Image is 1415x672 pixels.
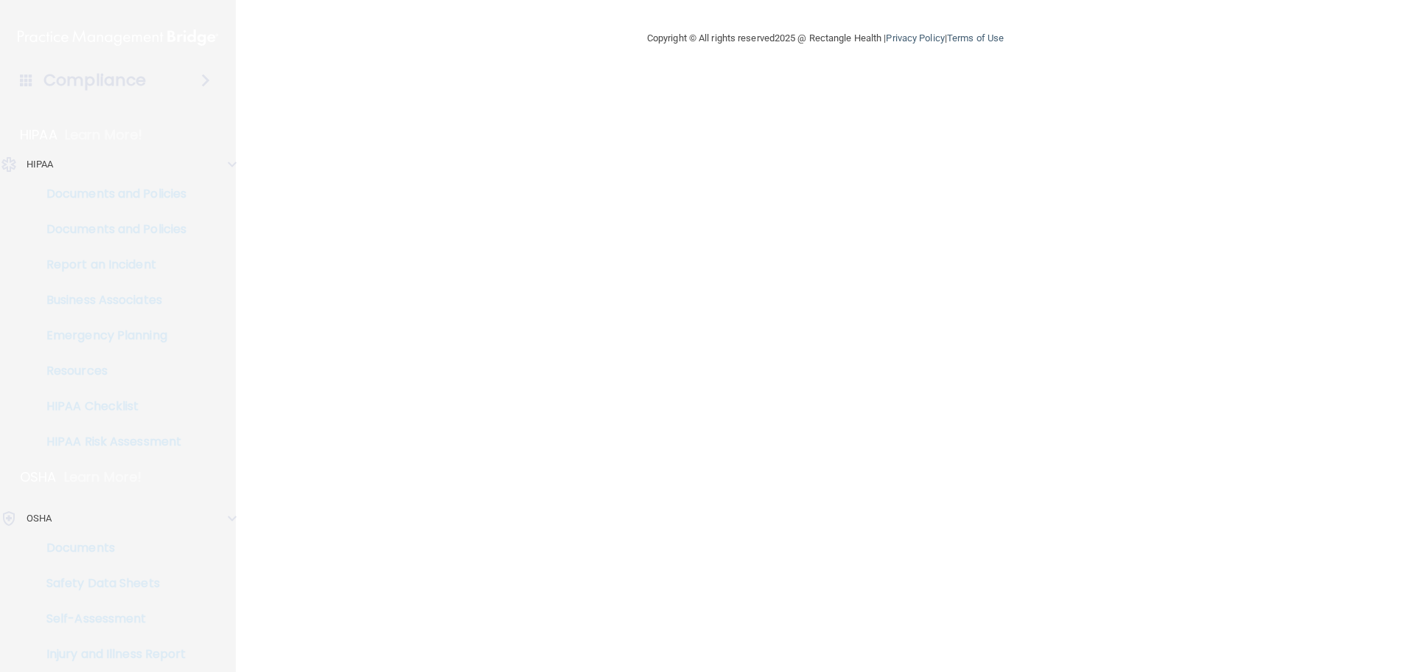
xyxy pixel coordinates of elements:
p: Documents and Policies [10,187,211,201]
p: Self-Assessment [10,612,211,626]
p: Injury and Illness Report [10,647,211,662]
p: Safety Data Sheets [10,576,211,591]
p: Documents [10,541,211,555]
a: Privacy Policy [886,32,944,44]
img: PMB logo [18,23,218,52]
div: Copyright © All rights reserved 2025 @ Rectangle Health | | [556,15,1094,62]
p: Documents and Policies [10,222,211,237]
p: Resources [10,364,211,378]
p: HIPAA Checklist [10,399,211,414]
p: OSHA [20,468,57,486]
p: HIPAA [20,126,57,144]
h4: Compliance [43,70,146,91]
p: Report an Incident [10,257,211,272]
p: HIPAA Risk Assessment [10,434,211,449]
p: Learn More! [65,126,143,144]
p: HIPAA [27,156,54,173]
a: Terms of Use [947,32,1004,44]
p: Emergency Planning [10,328,211,343]
p: Business Associates [10,293,211,308]
p: Learn More! [64,468,142,486]
p: OSHA [27,510,52,527]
